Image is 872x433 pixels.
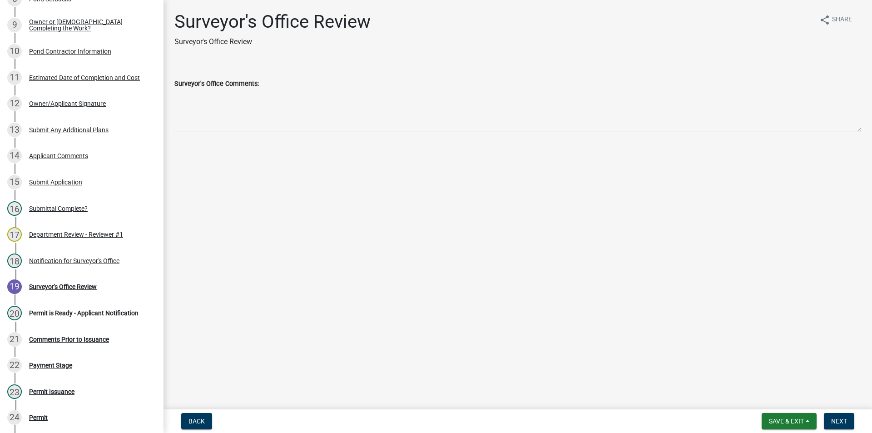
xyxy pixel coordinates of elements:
[7,279,22,294] div: 19
[7,306,22,320] div: 20
[7,201,22,216] div: 16
[29,75,140,81] div: Estimated Date of Completion and Cost
[762,413,817,429] button: Save & Exit
[29,231,123,238] div: Department Review - Reviewer #1
[181,413,212,429] button: Back
[174,36,371,47] p: Surveyor's Office Review
[7,96,22,111] div: 12
[29,100,106,107] div: Owner/Applicant Signature
[7,358,22,373] div: 22
[29,388,74,395] div: Permit Issuance
[7,18,22,32] div: 9
[7,384,22,399] div: 23
[29,19,149,31] div: Owner or [DEMOGRAPHIC_DATA] Completing the Work?
[29,127,109,133] div: Submit Any Additional Plans
[7,44,22,59] div: 10
[7,254,22,268] div: 18
[29,284,97,290] div: Surveyor's Office Review
[7,410,22,425] div: 24
[812,11,859,29] button: shareShare
[29,179,82,185] div: Submit Application
[832,15,852,25] span: Share
[29,414,48,421] div: Permit
[7,175,22,189] div: 15
[7,227,22,242] div: 17
[174,11,371,33] h1: Surveyor's Office Review
[7,70,22,85] div: 11
[824,413,854,429] button: Next
[7,149,22,163] div: 14
[174,81,259,87] label: Surveyor's Office Comments:
[769,418,804,425] span: Save & Exit
[29,205,88,212] div: Submittal Complete?
[7,123,22,137] div: 13
[29,48,111,55] div: Pond Contractor Information
[29,310,139,316] div: Permit is Ready - Applicant Notification
[819,15,830,25] i: share
[29,362,72,368] div: Payment Stage
[831,418,847,425] span: Next
[29,258,119,264] div: Notification for Surveyor's Office
[29,153,88,159] div: Applicant Comments
[7,332,22,347] div: 21
[29,336,109,343] div: Comments Prior to Issuance
[188,418,205,425] span: Back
